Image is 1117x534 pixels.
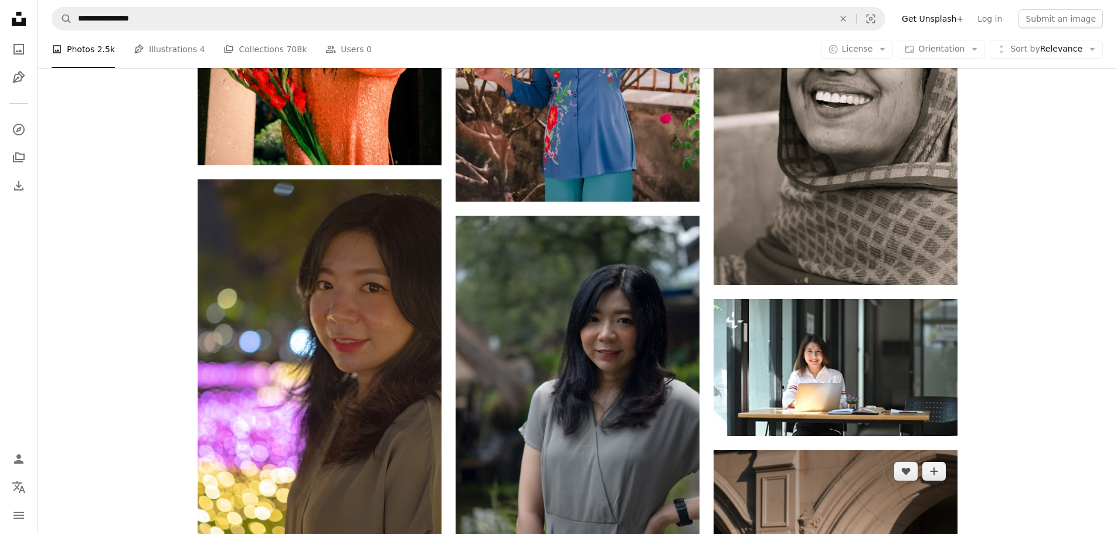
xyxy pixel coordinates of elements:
a: Get Unsplash+ [895,9,970,28]
button: Search Unsplash [52,8,72,30]
a: Illustrations [7,66,30,89]
span: Sort by [1010,44,1040,53]
span: License [842,44,873,53]
button: Like [894,462,918,481]
span: 0 [366,43,372,56]
button: Language [7,475,30,499]
button: Submit an image [1018,9,1103,28]
button: License [821,40,894,59]
a: Home — Unsplash [7,7,30,33]
a: A woman wearing a scarf and glasses smiling [714,106,958,117]
a: a woman smiling at the camera [198,356,442,367]
a: Users 0 [325,30,372,68]
a: Photos [7,38,30,61]
form: Find visuals sitewide [52,7,885,30]
a: Log in / Sign up [7,447,30,471]
button: Orientation [898,40,985,59]
a: Illustrations 4 [134,30,205,68]
a: Log in [970,9,1009,28]
button: Visual search [857,8,885,30]
button: Sort byRelevance [990,40,1103,59]
a: a person with dark hair [456,393,700,403]
span: 4 [200,43,205,56]
a: Collections 708k [223,30,307,68]
span: Relevance [1010,43,1082,55]
a: Explore [7,118,30,141]
span: Orientation [918,44,965,53]
a: Collections [7,146,30,169]
button: Clear [830,8,856,30]
a: Photo of beautiful girl smiling and sitting in front her computer laptop at the wooden working de... [714,362,958,373]
button: Menu [7,504,30,527]
span: 708k [286,43,307,56]
button: Add to Collection [922,462,946,481]
a: Download History [7,174,30,198]
img: Photo of beautiful girl smiling and sitting in front her computer laptop at the wooden working de... [714,299,958,436]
